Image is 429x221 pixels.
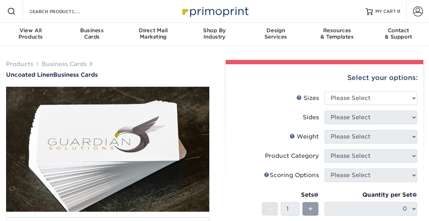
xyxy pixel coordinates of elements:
a: BusinessCards [61,23,123,46]
div: Product Category [265,152,319,160]
span: 0 [397,9,400,14]
a: Shop ByIndustry [184,23,245,46]
a: Resources& Templates [306,23,368,46]
img: Primoprint [179,4,250,19]
div: Sides [303,113,319,122]
span: Design [245,27,306,34]
div: Select your options: [231,64,418,91]
div: Services [245,27,306,40]
span: Uncoated Linen [6,71,53,78]
div: Cards [61,27,123,40]
div: Quantity per Set [325,191,417,199]
div: Industry [184,27,245,40]
span: Contact [368,27,429,34]
div: Weight [290,132,319,141]
span: Direct Mail [123,27,184,34]
input: SEARCH PRODUCTS..... [29,7,98,16]
a: DesignServices [245,23,306,46]
div: & Templates [306,27,368,40]
a: Products [6,61,33,67]
a: Uncoated LinenBusiness Cards [6,71,209,78]
div: Sizes [296,94,319,102]
div: Scoring Options [264,171,319,180]
h1: Business Cards [6,71,209,78]
span: Business [61,27,123,34]
div: Marketing [123,27,184,40]
a: Direct MailMarketing [123,23,184,46]
a: Business Cards [42,61,87,67]
span: Resources [306,27,368,34]
span: - [268,204,271,214]
a: Contact& Support [368,23,429,46]
div: Sets [262,191,319,199]
span: Shop By [184,27,245,34]
span: MY CART [376,9,396,15]
div: & Support [368,27,429,40]
span: + [308,204,313,214]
